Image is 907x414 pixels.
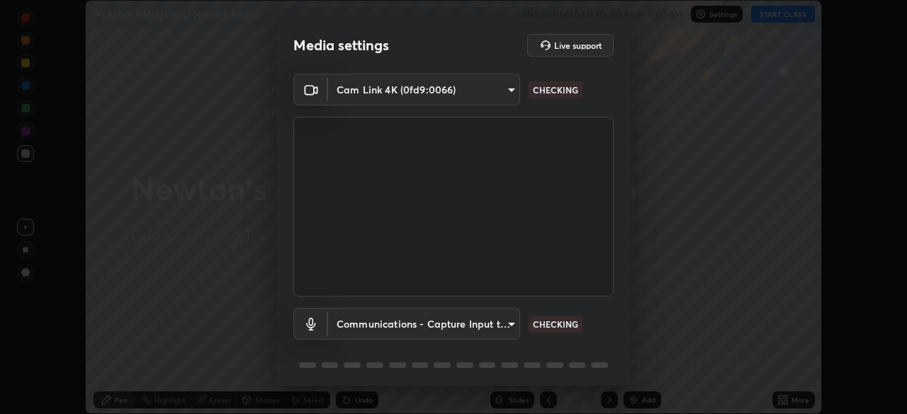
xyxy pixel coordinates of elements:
[328,74,520,105] div: Cam Link 4K (0fd9:0066)
[533,318,578,330] p: CHECKING
[293,36,389,54] h2: Media settings
[328,308,520,340] div: Cam Link 4K (0fd9:0066)
[533,84,578,96] p: CHECKING
[554,41,602,50] h5: Live support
